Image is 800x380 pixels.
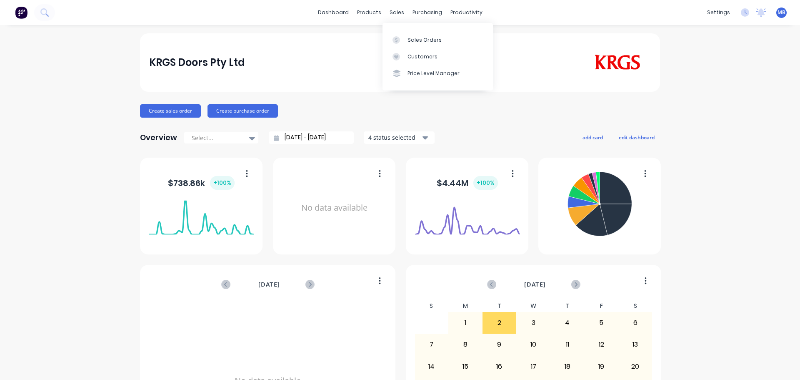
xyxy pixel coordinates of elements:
button: 4 status selected [364,131,435,144]
div: No data available [282,169,387,247]
button: Create sales order [140,104,201,118]
span: MB [777,9,785,16]
div: 3 [517,312,550,333]
div: + 100 % [210,176,235,190]
div: purchasing [408,6,446,19]
div: 4 [551,312,584,333]
button: edit dashboard [613,132,660,143]
div: 15 [449,356,482,377]
div: F [584,300,618,312]
div: 16 [483,356,516,377]
div: 14 [415,356,448,377]
div: $ 738.86k [168,176,235,190]
div: productivity [446,6,487,19]
span: [DATE] [258,280,280,289]
div: S [618,300,652,312]
img: KRGS Doors Pty Ltd [592,55,642,70]
a: Sales Orders [382,31,493,48]
div: products [353,6,385,19]
div: KRGS Doors Pty Ltd [149,54,245,71]
div: Overview [140,129,177,146]
a: Price Level Manager [382,65,493,82]
div: 6 [619,312,652,333]
div: + 100 % [473,176,498,190]
div: $ 4.44M [437,176,498,190]
div: M [448,300,482,312]
div: sales [385,6,408,19]
div: T [550,300,585,312]
div: 11 [551,334,584,355]
div: 9 [483,334,516,355]
div: 19 [585,356,618,377]
div: 17 [517,356,550,377]
div: settings [703,6,734,19]
div: Sales Orders [407,36,442,44]
div: W [516,300,550,312]
div: Customers [407,53,437,60]
div: 10 [517,334,550,355]
div: T [482,300,517,312]
a: Customers [382,48,493,65]
div: 12 [585,334,618,355]
div: 13 [619,334,652,355]
div: 20 [619,356,652,377]
span: [DATE] [524,280,546,289]
div: S [415,300,449,312]
div: Price Level Manager [407,70,460,77]
button: add card [577,132,608,143]
div: 8 [449,334,482,355]
div: 4 status selected [368,133,421,142]
div: 1 [449,312,482,333]
div: 7 [415,334,448,355]
div: 2 [483,312,516,333]
button: Create purchase order [207,104,278,118]
div: 18 [551,356,584,377]
a: dashboard [314,6,353,19]
div: 5 [585,312,618,333]
img: Factory [15,6,27,19]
